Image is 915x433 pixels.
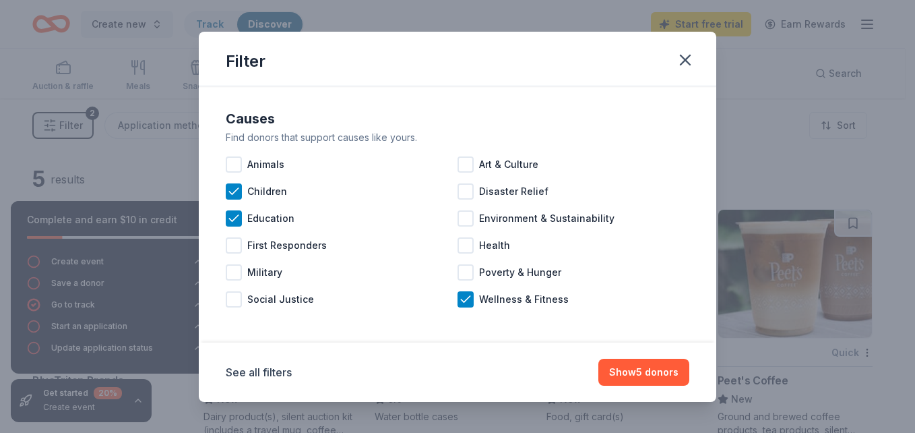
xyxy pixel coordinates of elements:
span: Children [247,183,287,200]
span: Disaster Relief [479,183,548,200]
span: Education [247,210,294,227]
span: Poverty & Hunger [479,264,561,281]
div: Causes [226,108,689,129]
span: Wellness & Fitness [479,291,569,308]
div: Find donors that support causes like yours. [226,129,689,146]
button: Show5 donors [598,359,689,386]
span: Social Justice [247,291,314,308]
span: Art & Culture [479,156,538,173]
span: Health [479,237,510,254]
span: First Responders [247,237,327,254]
button: See all filters [226,364,292,380]
span: Environment & Sustainability [479,210,614,227]
span: Military [247,264,282,281]
span: Animals [247,156,284,173]
div: Filter [226,51,265,72]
